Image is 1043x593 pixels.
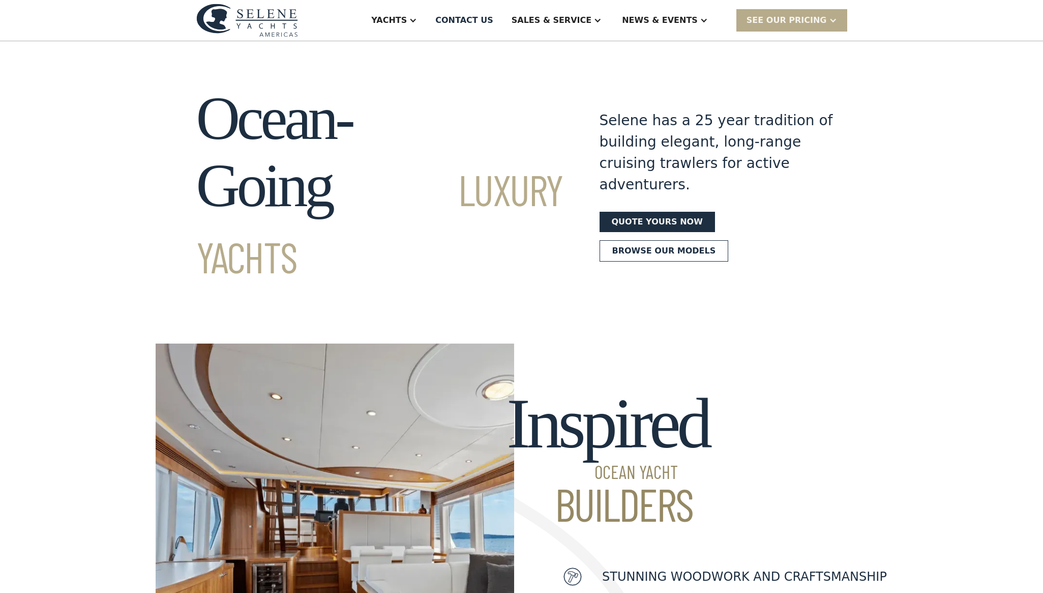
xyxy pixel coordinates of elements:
[600,110,833,195] div: Selene has a 25 year tradition of building elegant, long-range cruising trawlers for active adven...
[196,163,563,282] span: Luxury Yachts
[506,384,708,527] h2: Inspired
[600,240,729,262] a: Browse our models
[371,14,407,26] div: Yachts
[506,481,708,527] span: Builders
[435,14,493,26] div: Contact US
[196,4,298,37] img: logo
[622,14,698,26] div: News & EVENTS
[600,212,715,232] a: Quote yours now
[506,463,708,481] span: Ocean Yacht
[512,14,591,26] div: Sales & Service
[196,85,563,287] h1: Ocean-Going
[736,9,847,31] div: SEE Our Pricing
[747,14,827,26] div: SEE Our Pricing
[602,568,887,586] p: Stunning woodwork and craftsmanship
